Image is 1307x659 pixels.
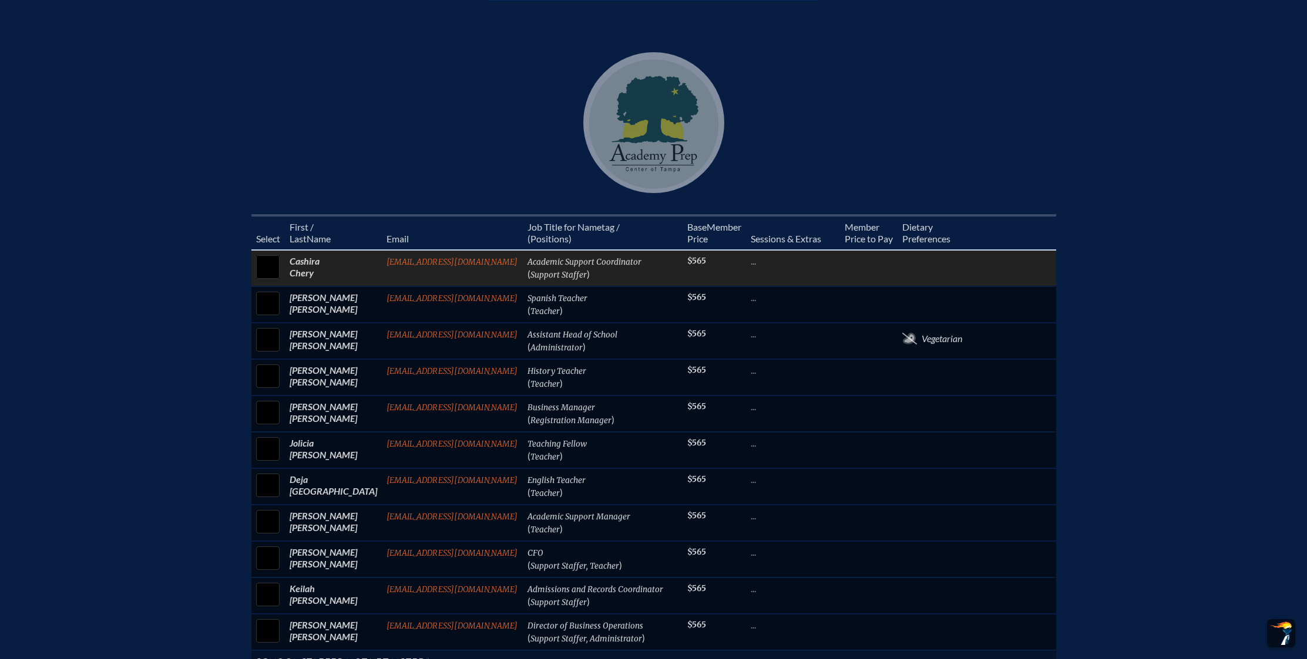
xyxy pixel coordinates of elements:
[527,486,530,498] span: (
[290,221,314,232] span: First /
[387,621,518,631] a: [EMAIL_ADDRESS][DOMAIN_NAME]
[285,323,382,359] td: [PERSON_NAME] [PERSON_NAME]
[898,215,990,250] th: Diet
[530,488,560,498] span: Teacher
[619,559,622,570] span: )
[751,619,835,631] p: ...
[527,341,530,352] span: (
[527,548,543,558] span: CFO
[751,474,835,485] p: ...
[683,215,746,250] th: Memb
[527,523,530,534] span: (
[687,401,706,411] span: $565
[285,359,382,396] td: [PERSON_NAME] [PERSON_NAME]
[285,468,382,505] td: Deja [GEOGRAPHIC_DATA]
[285,396,382,432] td: [PERSON_NAME] [PERSON_NAME]
[687,438,706,448] span: $565
[527,377,530,388] span: (
[751,328,835,340] p: ...
[530,561,619,571] span: Support Staffer, Teacher
[560,486,563,498] span: )
[530,306,560,316] span: Teacher
[523,215,683,250] th: Job Title for Nametag / (Positions)
[387,512,518,522] a: [EMAIL_ADDRESS][DOMAIN_NAME]
[387,548,518,558] a: [EMAIL_ADDRESS][DOMAIN_NAME]
[840,215,898,250] th: Member Price to Pay
[387,330,518,340] a: [EMAIL_ADDRESS][DOMAIN_NAME]
[256,233,280,244] span: Select
[285,505,382,541] td: [PERSON_NAME] [PERSON_NAME]
[285,215,382,250] th: Name
[530,634,642,644] span: Support Staffer, Administrator
[751,364,835,376] p: ...
[285,577,382,614] td: Keilah [PERSON_NAME]
[751,401,835,413] p: ...
[527,584,663,594] span: Admissions and Records Coordinator
[530,452,560,462] span: Teacher
[387,366,518,376] a: [EMAIL_ADDRESS][DOMAIN_NAME]
[387,439,518,449] a: [EMAIL_ADDRESS][DOMAIN_NAME]
[527,621,643,631] span: Director of Business Operations
[285,614,382,650] td: [PERSON_NAME] [PERSON_NAME]
[751,292,835,303] p: ...
[922,333,962,344] span: Vegetarian
[530,415,611,425] span: Registration Manager
[687,292,706,302] span: $565
[527,450,530,461] span: (
[560,523,563,534] span: )
[382,215,523,250] th: Email
[527,257,641,267] span: Academic Support Coordinator
[1269,621,1293,645] img: To the top
[583,341,586,352] span: )
[530,270,587,280] span: Support Staffer
[527,268,530,279] span: (
[285,286,382,323] td: [PERSON_NAME] [PERSON_NAME]
[1267,619,1295,647] button: Scroll Top
[530,597,587,607] span: Support Staffer
[387,475,518,485] a: [EMAIL_ADDRESS][DOMAIN_NAME]
[587,268,590,279] span: )
[387,257,518,267] a: [EMAIL_ADDRESS][DOMAIN_NAME]
[687,511,706,521] span: $565
[527,559,530,570] span: (
[751,437,835,449] p: ...
[527,439,587,449] span: Teaching Fellow
[285,541,382,577] td: [PERSON_NAME] [PERSON_NAME]
[611,414,614,425] span: )
[751,255,835,267] p: ...
[387,293,518,303] a: [EMAIL_ADDRESS][DOMAIN_NAME]
[587,596,590,607] span: )
[527,632,530,643] span: (
[527,293,587,303] span: Spanish Teacher
[687,620,706,630] span: $565
[527,330,617,340] span: Assistant Head of School
[687,233,708,244] span: Price
[387,403,518,413] a: [EMAIL_ADDRESS][DOMAIN_NAME]
[687,221,707,232] span: Base
[642,632,645,643] span: )
[687,256,706,266] span: $565
[530,343,583,353] span: Administrator
[527,414,530,425] span: (
[527,475,586,485] span: English Teacher
[687,329,706,339] span: $565
[687,547,706,557] span: $565
[560,450,563,461] span: )
[530,379,560,389] span: Teacher
[527,596,530,607] span: (
[285,250,382,286] td: Cashira Chery
[751,546,835,558] p: ...
[560,377,563,388] span: )
[527,366,586,376] span: History Teacher
[687,365,706,375] span: $565
[687,474,706,484] span: $565
[751,510,835,522] p: ...
[746,215,840,250] th: Sessions & Extras
[290,233,307,244] span: Last
[387,584,518,594] a: [EMAIL_ADDRESS][DOMAIN_NAME]
[285,432,382,468] td: Jolicia [PERSON_NAME]
[527,403,595,413] span: Business Manager
[751,583,835,594] p: ...
[560,305,563,316] span: )
[527,305,530,316] span: (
